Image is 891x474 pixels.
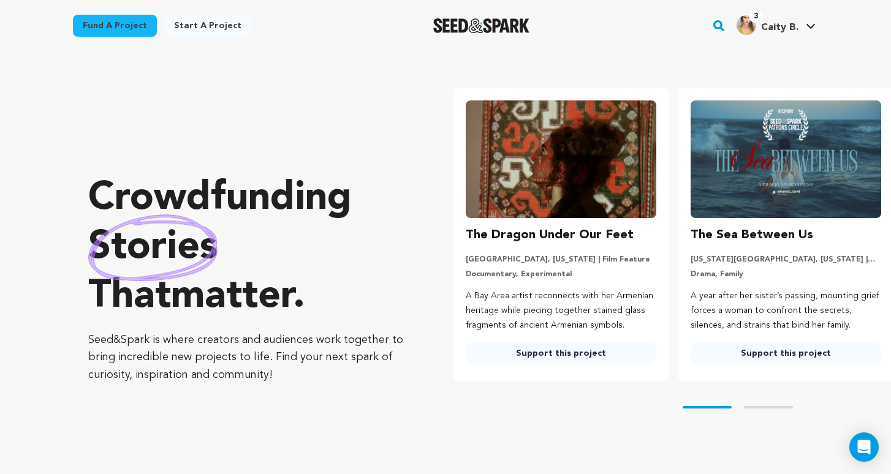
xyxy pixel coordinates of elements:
p: A Bay Area artist reconnects with her Armenian heritage while piecing together stained glass frag... [466,289,656,333]
p: A year after her sister’s passing, mounting grief forces a woman to confront the secrets, silence... [691,289,881,333]
a: Support this project [466,342,656,364]
a: Start a project [164,15,251,37]
img: Seed&Spark Logo Dark Mode [433,18,529,33]
span: Caity B. [761,23,798,32]
p: Crowdfunding that . [88,175,404,322]
p: Documentary, Experimental [466,269,656,279]
a: Fund a project [73,15,157,37]
img: The Dragon Under Our Feet image [466,100,656,218]
div: Caity B.'s Profile [737,15,798,35]
a: Seed&Spark Homepage [433,18,529,33]
img: hand sketched image [88,214,218,281]
p: [US_STATE][GEOGRAPHIC_DATA], [US_STATE] | Film Short [691,255,881,265]
h3: The Sea Between Us [691,225,813,245]
div: Open Intercom Messenger [849,432,879,462]
h3: The Dragon Under Our Feet [466,225,634,245]
span: matter [171,277,293,317]
img: 2dcabe12e680fe0f.jpg [737,15,756,35]
a: Caity B.'s Profile [734,13,818,35]
img: The Sea Between Us image [691,100,881,218]
span: Caity B.'s Profile [734,13,818,39]
a: Support this project [691,342,881,364]
span: 3 [749,10,763,23]
p: Seed&Spark is where creators and audiences work together to bring incredible new projects to life... [88,331,404,384]
p: Drama, Family [691,269,881,279]
p: [GEOGRAPHIC_DATA], [US_STATE] | Film Feature [466,255,656,265]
